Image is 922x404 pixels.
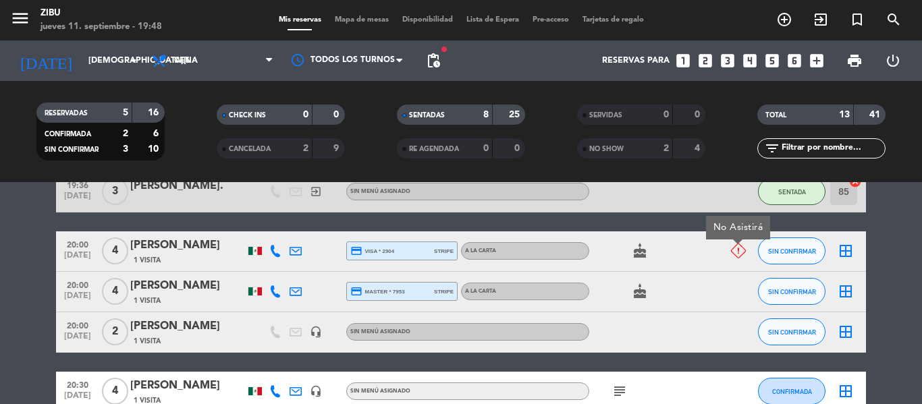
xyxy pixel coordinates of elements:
strong: 8 [483,110,489,119]
span: BUSCAR [875,8,912,31]
div: [PERSON_NAME] [130,318,245,335]
strong: 10 [148,144,161,154]
i: add_circle_outline [776,11,792,28]
div: [PERSON_NAME]. [130,177,245,195]
span: TOTAL [765,112,786,119]
i: credit_card [350,285,362,297]
span: Reserva especial [839,8,875,31]
span: 1 Visita [134,255,161,266]
i: add_box [808,52,825,69]
strong: 25 [509,110,522,119]
span: 20:30 [61,376,94,392]
span: visa * 2904 [350,245,394,257]
strong: 0 [514,144,522,153]
span: Sin menú asignado [350,189,410,194]
div: jueves 11. septiembre - 19:48 [40,20,162,34]
strong: 3 [123,144,128,154]
span: SERVIDAS [589,112,622,119]
span: CANCELADA [229,146,271,152]
strong: 2 [123,129,128,138]
span: Disponibilidad [396,16,460,24]
span: A LA CARTA [465,289,496,294]
span: Sin menú asignado [350,388,410,394]
span: A LA CARTA [465,248,496,254]
span: 20:00 [61,236,94,252]
strong: 0 [483,144,489,153]
strong: 0 [303,110,308,119]
span: SIN CONFIRMAR [768,288,816,295]
div: LOG OUT [873,40,912,81]
span: SIN CONFIRMAR [768,248,816,255]
span: RESERVADAS [45,110,88,117]
span: Pre-acceso [526,16,576,24]
strong: 41 [869,110,883,119]
i: looks_6 [786,52,803,69]
i: border_all [838,243,854,259]
div: No Asistirá [706,216,770,239]
span: Sin menú asignado [350,329,410,335]
i: headset_mic [310,385,322,397]
span: print [846,53,863,69]
span: stripe [434,247,454,256]
button: SIN CONFIRMAR [758,278,825,305]
span: [DATE] [61,291,94,307]
strong: 2 [303,144,308,153]
i: menu [10,8,30,28]
i: search [886,11,902,28]
i: [DATE] [10,46,82,76]
span: 19:36 [61,177,94,192]
span: RE AGENDADA [409,146,459,152]
span: 1 Visita [134,295,161,306]
span: CHECK INS [229,112,266,119]
span: [DATE] [61,192,94,207]
span: SENTADAS [409,112,445,119]
span: [DATE] [61,332,94,347]
i: exit_to_app [310,185,322,198]
span: CONFIRMADA [772,388,812,395]
span: WALK IN [803,8,839,31]
span: master * 7953 [350,285,405,297]
button: SIN CONFIRMAR [758,318,825,345]
i: border_all [838,324,854,340]
i: headset_mic [310,326,322,338]
i: cake [632,283,648,299]
i: exit_to_app [813,11,829,28]
i: border_all [838,383,854,399]
span: SIN CONFIRMAR [768,328,816,336]
span: Mapa de mesas [328,16,396,24]
span: RESERVAR MESA [766,8,803,31]
div: Zibu [40,7,162,20]
span: Mis reservas [272,16,328,24]
div: [PERSON_NAME] [130,277,245,295]
strong: 4 [695,144,703,153]
button: menu [10,8,30,33]
i: cake [632,243,648,259]
i: looks_5 [763,52,781,69]
strong: 16 [148,108,161,117]
span: 2 [102,318,128,345]
span: 4 [102,278,128,305]
span: Reservas para [602,56,670,65]
span: pending_actions [425,53,441,69]
i: looks_one [674,52,692,69]
span: Tarjetas de regalo [576,16,651,24]
input: Filtrar por nombre... [780,141,885,156]
i: arrow_drop_down [126,53,142,69]
strong: 0 [663,110,669,119]
i: power_settings_new [885,53,901,69]
i: looks_3 [719,52,736,69]
span: SIN CONFIRMAR [45,146,99,153]
span: Cena [174,56,198,65]
span: 3 [102,178,128,205]
i: looks_two [697,52,714,69]
i: credit_card [350,245,362,257]
span: SENTADA [778,188,806,196]
button: SENTADA [758,178,825,205]
span: 4 [102,237,128,264]
i: filter_list [764,140,780,156]
strong: 0 [695,110,703,119]
span: 20:00 [61,317,94,333]
span: stripe [434,287,454,296]
span: 1 Visita [134,336,161,347]
strong: 0 [333,110,342,119]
